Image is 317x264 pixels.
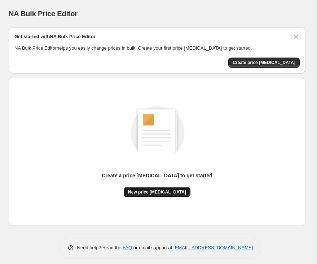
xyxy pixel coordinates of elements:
[132,245,173,250] span: or email support at
[128,189,186,195] span: New price [MEDICAL_DATA]
[9,10,78,18] span: NA Bulk Price Editor
[173,245,253,250] a: [EMAIL_ADDRESS][DOMAIN_NAME]
[102,172,212,179] p: Create a price [MEDICAL_DATA] to get started
[292,33,300,40] button: Dismiss card
[124,187,190,197] button: New price [MEDICAL_DATA]
[228,58,300,68] button: Create price change job
[14,45,300,52] p: NA Bulk Price Editor helps you easily change prices in bulk. Create your first price [MEDICAL_DAT...
[14,33,96,40] h2: Get started with NA Bulk Price Editor
[77,245,123,250] span: Need help? Read the
[123,245,132,250] a: FAQ
[233,60,295,65] span: Create price [MEDICAL_DATA]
